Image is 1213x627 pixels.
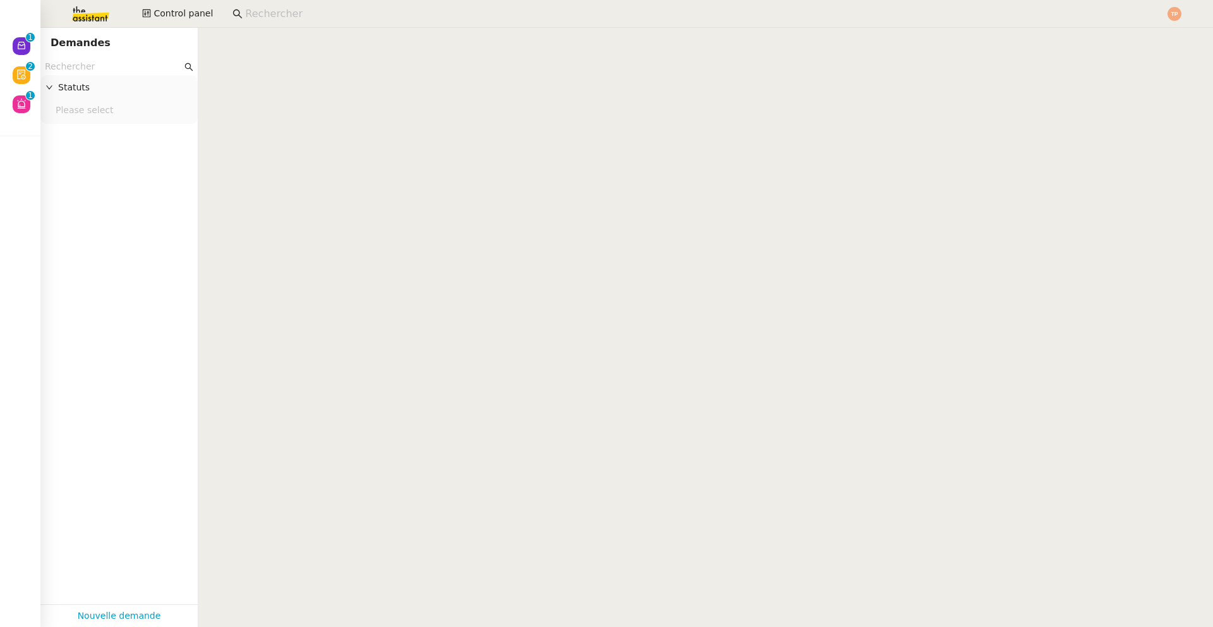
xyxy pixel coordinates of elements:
img: svg [1168,7,1181,21]
input: Rechercher [45,59,182,74]
a: Nouvelle demande [78,609,161,623]
input: Rechercher [245,6,1153,23]
button: Control panel [135,5,220,23]
nz-badge-sup: 1 [26,91,35,100]
div: Statuts [40,75,198,100]
span: Statuts [58,80,193,95]
nz-badge-sup: 2 [26,62,35,71]
span: Control panel [154,6,213,21]
p: 1 [28,33,33,44]
p: 1 [28,91,33,102]
p: 2 [28,62,33,73]
nz-page-header-title: Demandes [51,34,111,52]
nz-badge-sup: 1 [26,33,35,42]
